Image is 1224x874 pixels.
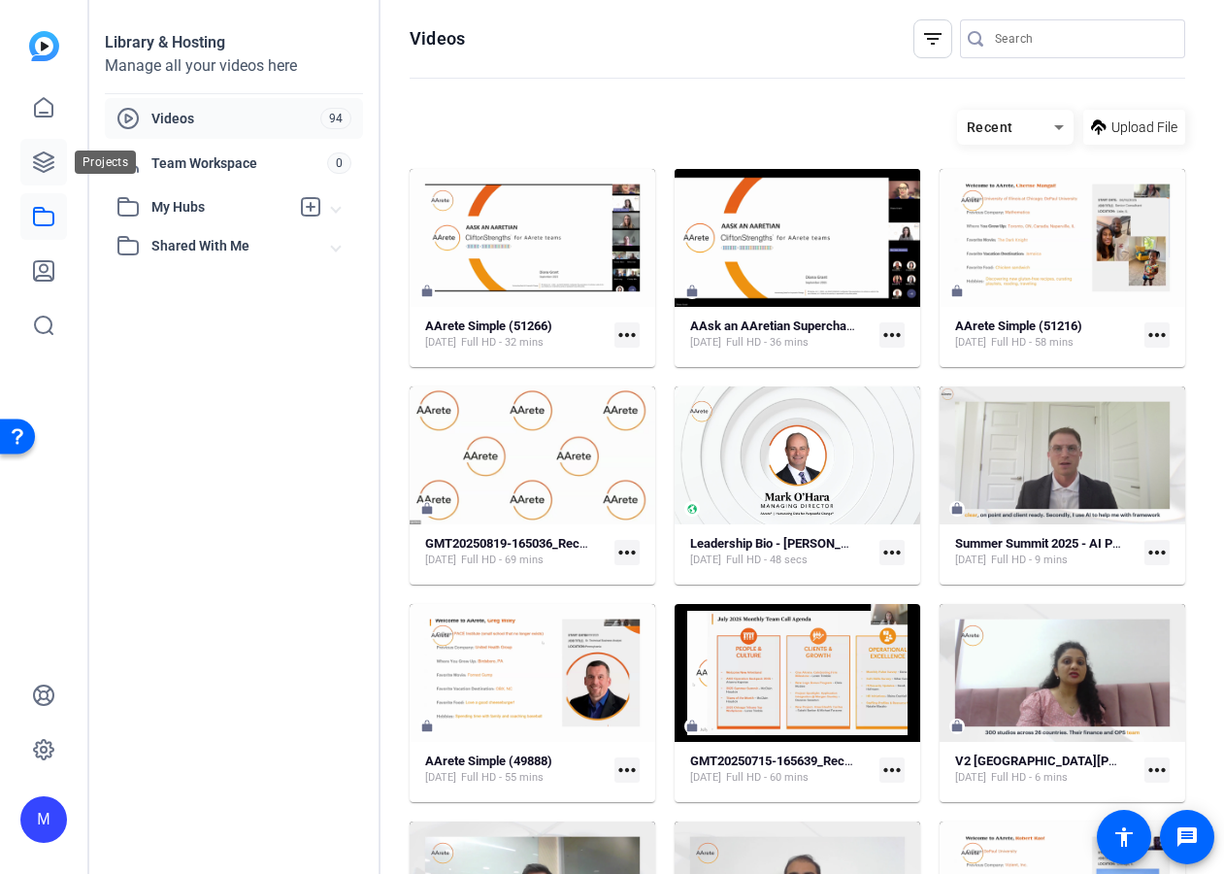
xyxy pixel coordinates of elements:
[991,770,1068,786] span: Full HD - 6 mins
[690,754,946,768] strong: GMT20250715-165639_Recording_1920x1200
[461,553,544,568] span: Full HD - 69 mins
[29,31,59,61] img: blue-gradient.svg
[690,770,721,786] span: [DATE]
[1144,322,1170,348] mat-icon: more_horiz
[991,553,1068,568] span: Full HD - 9 mins
[75,151,136,174] div: Projects
[955,754,1137,786] a: V2 [GEOGRAPHIC_DATA][PERSON_NAME] Townhall - [GEOGRAPHIC_DATA][DATE]Full HD - 6 mins
[425,319,607,351] a: AArete Simple (51266)[DATE]Full HD - 32 mins
[20,796,67,843] div: M
[105,54,363,78] div: Manage all your videos here
[151,236,332,256] span: Shared With Me
[614,757,640,783] mat-icon: more_horiz
[955,335,986,351] span: [DATE]
[1083,110,1185,145] button: Upload File
[726,335,809,351] span: Full HD - 36 mins
[614,322,640,348] mat-icon: more_horiz
[1144,540,1170,565] mat-icon: more_horiz
[327,152,351,174] span: 0
[726,553,808,568] span: Full HD - 48 secs
[105,187,363,226] mat-expansion-panel-header: My Hubs
[967,119,1013,135] span: Recent
[921,27,944,50] mat-icon: filter_list
[320,108,351,129] span: 94
[690,319,872,351] a: AAsk an AAretian Supercharge Your Strengths-20250910_125602-Meeting Recording[DATE]Full HD - 36 mins
[1175,825,1199,849] mat-icon: message
[425,536,681,551] strong: GMT20250819-165036_Recording_1920x1080
[1144,757,1170,783] mat-icon: more_horiz
[995,27,1170,50] input: Search
[690,335,721,351] span: [DATE]
[955,770,986,786] span: [DATE]
[425,754,552,768] strong: AArete Simple (49888)
[955,553,986,568] span: [DATE]
[690,553,721,568] span: [DATE]
[955,319,1137,351] a: AArete Simple (51216)[DATE]Full HD - 58 mins
[955,319,1082,333] strong: AArete Simple (51216)
[425,319,552,333] strong: AArete Simple (51266)
[726,770,809,786] span: Full HD - 60 mins
[425,770,456,786] span: [DATE]
[1111,118,1177,138] span: Upload File
[461,770,544,786] span: Full HD - 55 mins
[690,319,1166,333] strong: AAsk an AAretian Supercharge Your Strengths-20250910_125602-Meeting Recording
[425,335,456,351] span: [DATE]
[879,540,905,565] mat-icon: more_horiz
[955,536,1137,568] a: Summer Summit 2025 - AI Power Users[DATE]Full HD - 9 mins
[690,536,872,568] a: Leadership Bio - [PERSON_NAME][DATE]Full HD - 48 secs
[151,197,289,218] span: My Hubs
[410,27,465,50] h1: Videos
[105,31,363,54] div: Library & Hosting
[991,335,1074,351] span: Full HD - 58 mins
[425,754,607,786] a: AArete Simple (49888)[DATE]Full HD - 55 mins
[425,536,607,568] a: GMT20250819-165036_Recording_1920x1080[DATE]Full HD - 69 mins
[1112,825,1136,849] mat-icon: accessibility
[879,322,905,348] mat-icon: more_horiz
[425,553,456,568] span: [DATE]
[690,536,879,551] strong: Leadership Bio - [PERSON_NAME]
[614,540,640,565] mat-icon: more_horiz
[105,226,363,265] mat-expansion-panel-header: Shared With Me
[879,757,905,783] mat-icon: more_horiz
[690,754,872,786] a: GMT20250715-165639_Recording_1920x1200[DATE]Full HD - 60 mins
[461,335,544,351] span: Full HD - 32 mins
[151,153,327,173] span: Team Workspace
[151,109,320,128] span: Videos
[955,536,1177,551] strong: Summer Summit 2025 - AI Power Users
